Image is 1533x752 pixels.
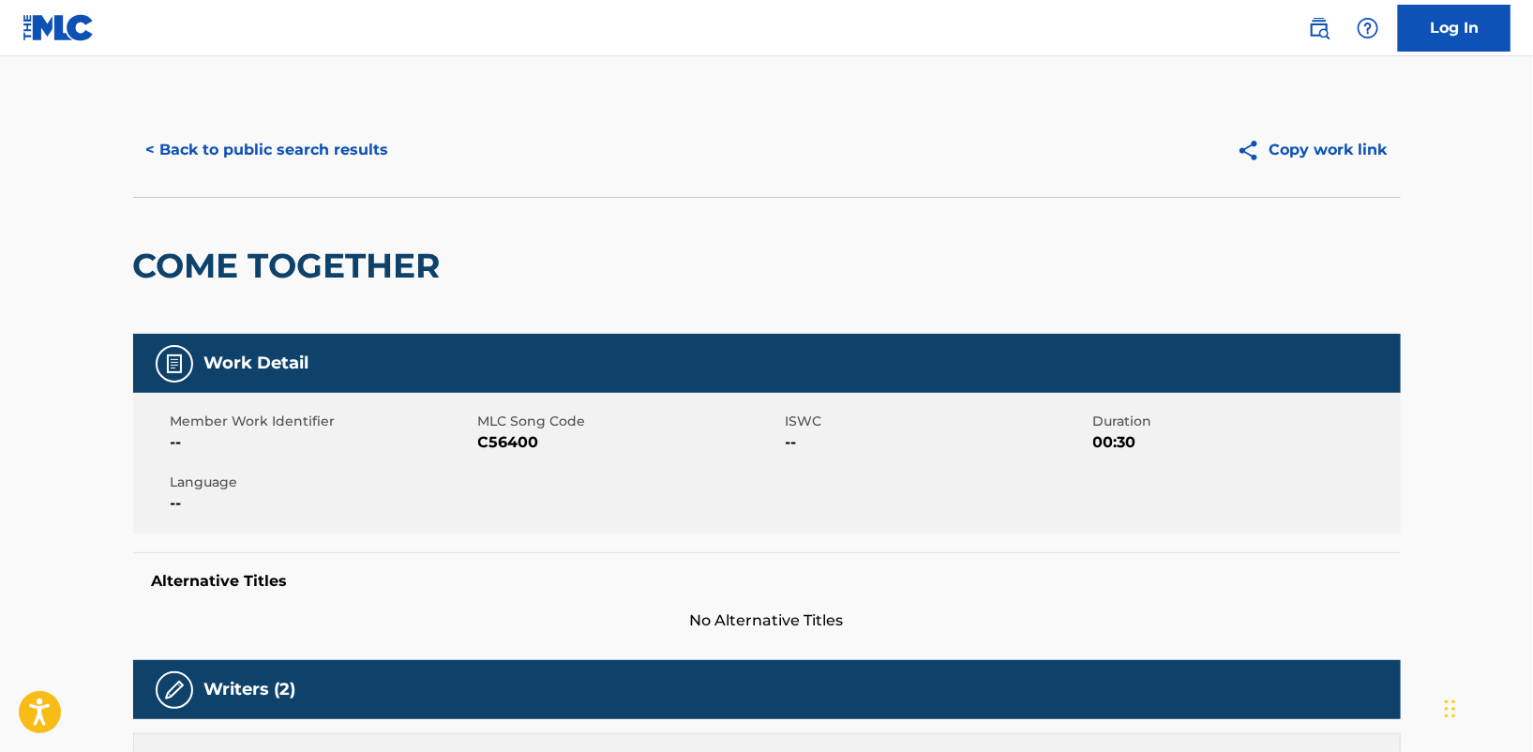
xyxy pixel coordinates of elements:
[133,245,450,287] h2: COME TOGETHER
[133,609,1401,632] span: No Alternative Titles
[786,412,1089,431] span: ISWC
[786,431,1089,454] span: --
[152,572,1382,591] h5: Alternative Titles
[23,14,95,41] img: MLC Logo
[133,127,402,173] button: < Back to public search results
[171,431,473,454] span: --
[1308,17,1330,39] img: search
[1398,5,1510,52] a: Log In
[204,353,309,374] h5: Work Detail
[204,679,296,700] h5: Writers (2)
[171,492,473,515] span: --
[478,412,781,431] span: MLC Song Code
[163,353,186,375] img: Work Detail
[1439,662,1533,752] iframe: Chat Widget
[1237,139,1270,162] img: Copy work link
[1300,9,1338,47] a: Public Search
[1445,681,1456,737] div: Drag
[171,412,473,431] span: Member Work Identifier
[478,431,781,454] span: C56400
[171,473,473,492] span: Language
[1349,9,1387,47] div: Help
[163,679,186,701] img: Writers
[1224,127,1401,173] button: Copy work link
[1093,412,1396,431] span: Duration
[1357,17,1379,39] img: help
[1093,431,1396,454] span: 00:30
